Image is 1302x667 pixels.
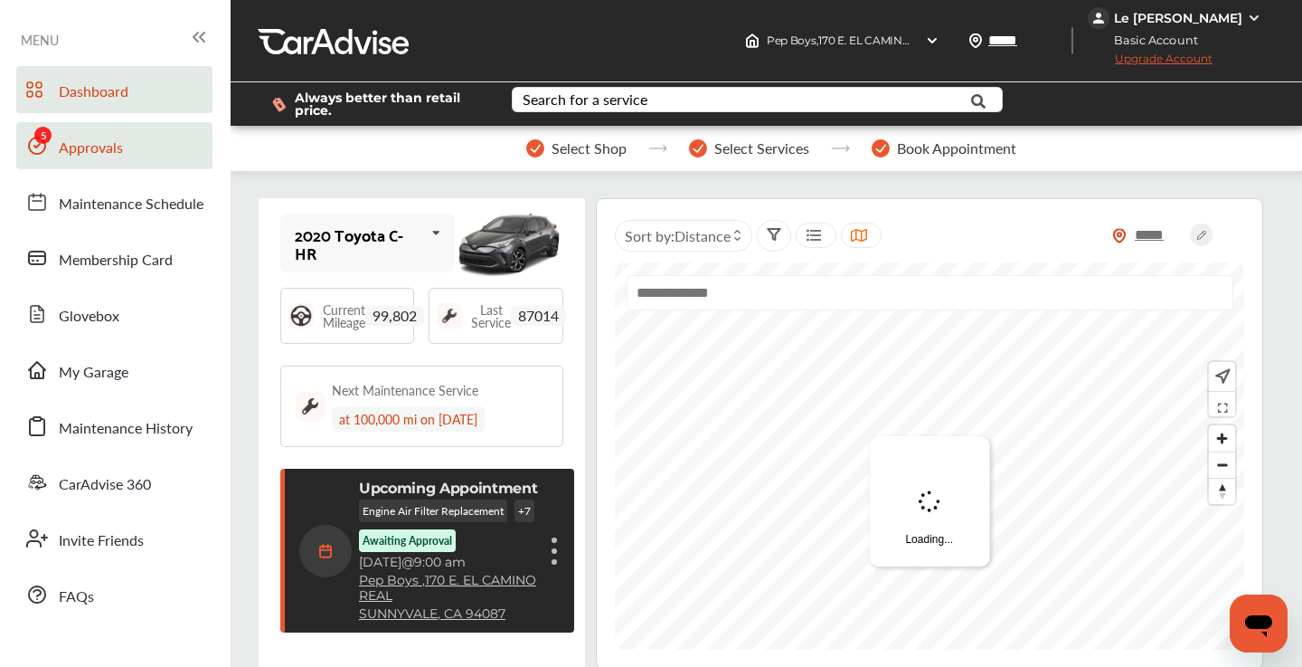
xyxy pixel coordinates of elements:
[1090,31,1212,50] span: Basic Account
[16,571,212,618] a: FAQs
[59,137,123,160] span: Approvals
[365,306,424,326] span: 99,802
[437,303,462,329] img: maintenance_logo
[59,473,151,497] span: CarAdvise 360
[332,381,478,399] div: Next Maintenance Service
[1114,10,1242,26] div: Le [PERSON_NAME]
[16,66,212,113] a: Dashboard
[296,392,325,421] img: maintenance_logo
[272,97,286,112] img: dollor_label_vector.a70140d1.svg
[1247,11,1261,25] img: WGsFRI8htEPBVLJbROoPRyZpYNWhNONpIPPETTm6eUC0GeLEiAAAAAElFTkSuQmCC
[831,145,850,152] img: stepper-arrow.e24c07c6.svg
[359,606,505,622] a: SUNNYVALE, CA 94087
[526,139,544,157] img: stepper-checkmark.b5569197.svg
[897,140,1016,157] span: Book Appointment
[59,529,144,553] span: Invite Friends
[59,586,94,609] span: FAQs
[523,92,647,107] div: Search for a service
[299,525,352,577] img: calendar-icon.35d1de04.svg
[1088,7,1109,29] img: jVpblrzwTbfkPYzPPzSLxeg0AAAAASUVORK5CYII=
[359,480,538,497] p: Upcoming Appointment
[514,500,534,522] p: + 7
[689,139,707,157] img: stepper-checkmark.b5569197.svg
[625,225,731,246] span: Sort by :
[925,33,939,48] img: header-down-arrow.9dd2ce7d.svg
[21,33,59,47] span: MENU
[1230,595,1288,653] iframe: Button to launch messaging window
[16,234,212,281] a: Membership Card
[59,193,203,216] span: Maintenance Schedule
[552,140,627,157] span: Select Shop
[455,203,563,284] img: mobile_14246_st0640_046.jpg
[511,306,566,326] span: 87014
[648,145,667,152] img: stepper-arrow.e24c07c6.svg
[1209,452,1235,478] button: Zoom out
[767,33,1065,47] span: Pep Boys , 170 E. EL CAMINO REAL SUNNYVALE , CA 94087
[414,554,466,570] span: 9:00 am
[401,554,414,570] span: @
[968,33,983,48] img: location_vector.a44bc228.svg
[288,303,314,329] img: steering_logo
[59,305,119,329] span: Glovebox
[16,178,212,225] a: Maintenance Schedule
[295,225,424,262] div: 2020 Toyota C-HR
[1209,478,1235,504] button: Reset bearing to north
[59,361,128,385] span: My Garage
[16,291,212,338] a: Glovebox
[1071,27,1073,54] img: header-divider.bc55588e.svg
[359,573,538,604] a: Pep Boys ,170 E. EL CAMINO REAL
[16,347,212,394] a: My Garage
[359,554,401,570] span: [DATE]
[16,459,212,506] a: CarAdvise 360
[872,139,890,157] img: stepper-checkmark.b5569197.svg
[1212,367,1231,386] img: recenter.ce011a49.svg
[16,515,212,562] a: Invite Friends
[714,140,809,157] span: Select Services
[1209,425,1235,452] button: Zoom in
[295,91,483,117] span: Always better than retail price.
[1209,453,1235,478] span: Zoom out
[745,33,759,48] img: header-home-logo.8d720a4f.svg
[1112,228,1127,243] img: location_vector_orange.38f05af8.svg
[471,303,511,329] span: Last Service
[59,81,128,104] span: Dashboard
[59,417,193,441] span: Maintenance History
[16,122,212,169] a: Approvals
[359,500,507,522] p: Engine Air Filter Replacement
[1088,52,1212,74] span: Upgrade Account
[363,533,452,548] p: Awaiting Approval
[615,262,1244,650] canvas: Map
[16,403,212,450] a: Maintenance History
[59,249,173,272] span: Membership Card
[869,436,989,567] div: Loading...
[323,303,365,329] span: Current Mileage
[675,225,731,246] span: Distance
[332,406,485,432] div: at 100,000 mi on [DATE]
